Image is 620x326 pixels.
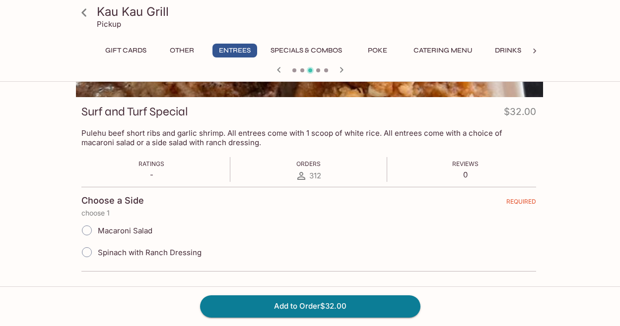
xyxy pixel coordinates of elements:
button: Add to Order$32.00 [200,295,420,317]
p: - [138,170,164,179]
span: 312 [309,171,321,180]
h4: $32.00 [504,104,536,123]
p: 0 [452,170,479,179]
button: Gift Cards [100,44,152,57]
h3: Surf and Turf Special [81,104,188,119]
span: Ratings [138,160,164,167]
h3: Kau Kau Grill [97,4,541,19]
p: Pulehu beef short ribs and garlic shrimp. All entrees come with 1 scoop of white rice. All entree... [81,128,536,147]
span: Orders [296,160,321,167]
button: Drinks [486,44,531,57]
button: Poke [355,44,400,57]
button: Other [160,44,205,57]
span: Spinach with Ranch Dressing [98,248,202,257]
span: Reviews [452,160,479,167]
span: REQUIRED [506,198,536,209]
span: Macaroni Salad [98,226,152,235]
h4: Choose a Side [81,195,144,206]
button: Catering Menu [408,44,478,57]
button: Specials & Combos [265,44,347,57]
button: Entrees [212,44,257,57]
p: choose 1 [81,209,536,217]
p: Pickup [97,19,121,29]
